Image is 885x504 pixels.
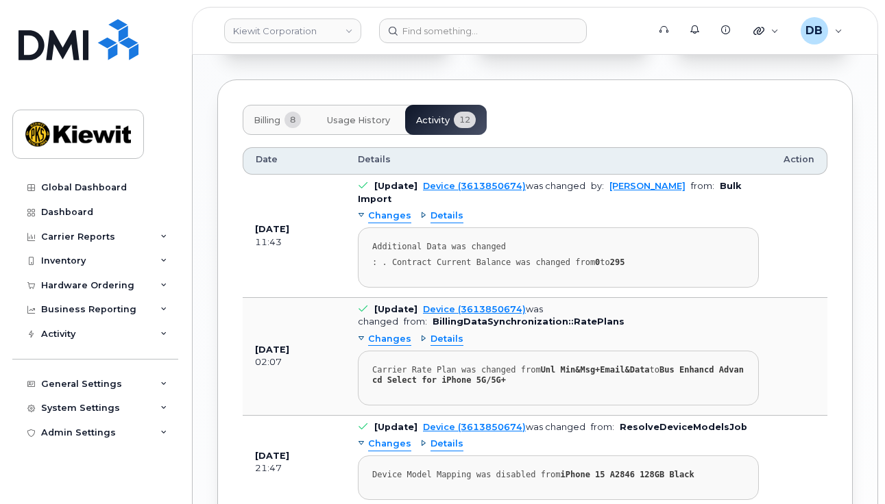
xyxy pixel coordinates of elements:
[609,181,686,191] a: [PERSON_NAME]
[255,236,333,249] div: 11:43
[372,365,744,386] div: Carrier Rate Plan was changed from to
[372,257,744,268] div: : . Contract Current Balance was changed from to
[591,422,614,432] span: from:
[368,438,411,451] span: Changes
[372,365,744,385] strong: Bus Enhancd Advancd Select for iPhone 5G/5G+
[379,18,587,43] input: Find something...
[368,333,411,346] span: Changes
[358,181,742,203] b: Bulk Import
[423,181,526,191] a: Device (3613850674)
[433,316,625,327] b: BillingDataSynchronization::RatePlans
[255,356,333,368] div: 02:07
[610,257,625,267] strong: 295
[595,257,600,267] strong: 0
[374,181,417,191] b: [Update]
[591,181,604,191] span: by:
[358,153,391,166] span: Details
[254,115,280,126] span: Billing
[255,224,289,234] b: [DATE]
[423,181,585,191] div: was changed
[805,23,823,39] span: DB
[423,422,526,432] a: Device (3613850674)
[744,17,788,45] div: Quicklinks
[358,304,543,327] div: was changed
[791,17,852,45] div: Daniel Buffington
[431,210,463,223] span: Details
[372,470,744,480] div: Device Model Mapping was disabled from
[541,365,650,375] strong: Unl Min&Msg+Email&Data
[374,422,417,432] b: [Update]
[431,333,463,346] span: Details
[691,181,714,191] span: from:
[620,422,747,432] b: ResolveDeviceModelsJob
[771,147,827,175] th: Action
[561,470,694,479] strong: iPhone 15 A2846 128GB Black
[255,451,289,461] b: [DATE]
[284,112,301,128] span: 8
[372,242,744,252] div: Additional Data was changed
[431,438,463,451] span: Details
[327,115,390,126] span: Usage History
[825,444,875,494] iframe: Messenger Launcher
[255,344,289,355] b: [DATE]
[423,422,585,432] div: was changed
[374,304,417,314] b: [Update]
[368,210,411,223] span: Changes
[404,316,427,327] span: from:
[256,153,278,166] span: Date
[255,462,333,475] div: 21:47
[224,18,361,43] a: Kiewit Corporation
[423,304,526,314] a: Device (3613850674)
